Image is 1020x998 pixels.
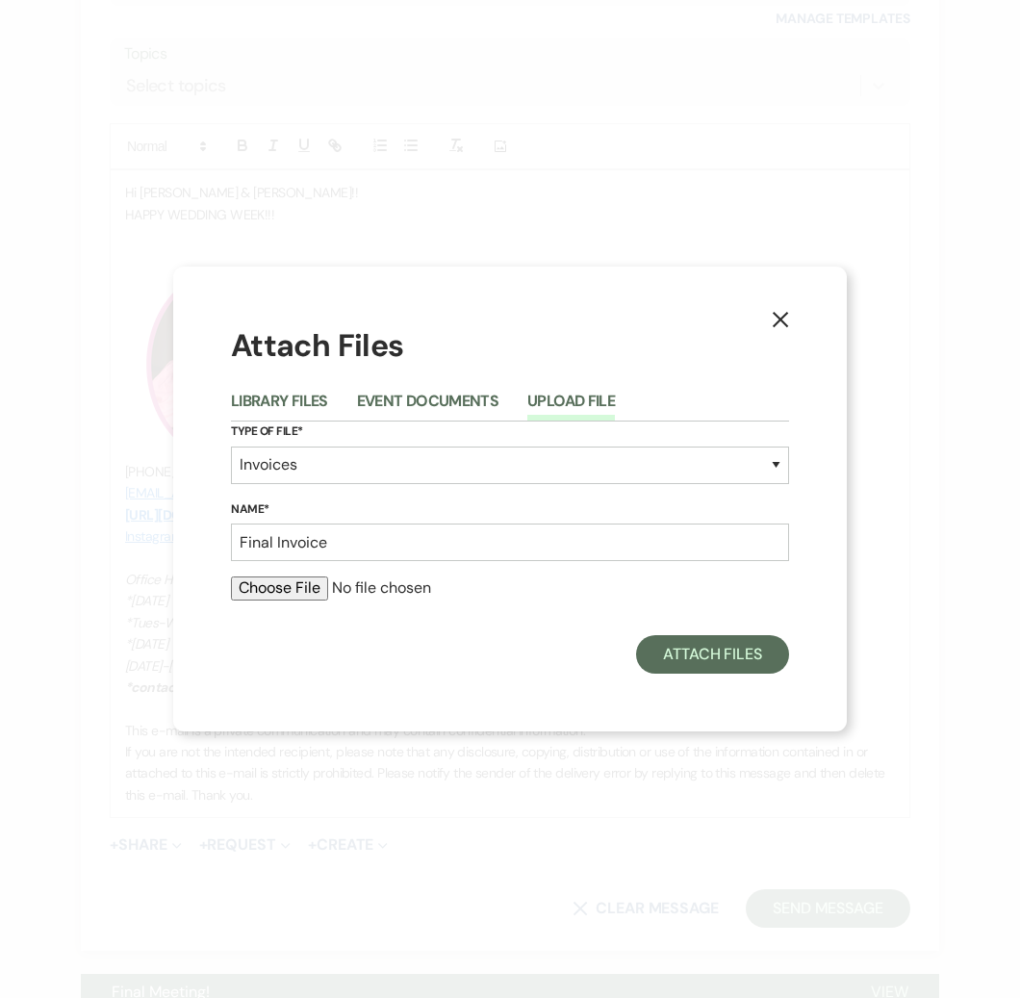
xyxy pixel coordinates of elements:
[357,394,498,421] button: Event Documents
[231,324,789,368] h1: Attach Files
[636,635,789,674] button: Attach Files
[231,499,789,521] label: Name*
[231,394,328,421] button: Library Files
[527,394,615,421] button: Upload File
[231,422,789,443] label: Type of File*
